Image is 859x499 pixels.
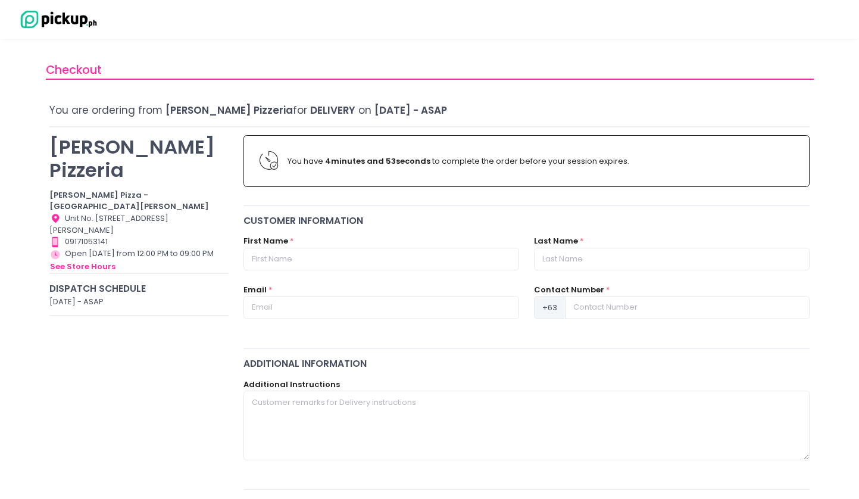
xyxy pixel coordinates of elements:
div: [DATE] - ASAP [49,296,229,308]
span: Delivery [310,103,355,117]
label: Contact Number [534,284,604,296]
label: First Name [243,235,288,247]
div: You have to complete the order before your session expires. [288,155,794,167]
input: Email [243,296,519,319]
div: Additional Information [243,357,810,370]
div: Dispatch Schedule [49,282,229,295]
input: Contact Number [565,296,810,319]
span: +63 [534,296,566,319]
div: 09171053141 [49,236,229,248]
img: logo [15,9,98,30]
b: 4 minutes and 53 seconds [325,155,430,167]
label: Email [243,284,267,296]
label: Additional Instructions [243,379,340,391]
span: [DATE] - ASAP [374,103,447,117]
input: First Name [243,248,519,270]
div: Checkout [46,61,814,80]
div: Customer Information [243,214,810,227]
b: [PERSON_NAME] Pizza - [GEOGRAPHIC_DATA][PERSON_NAME] [49,189,209,213]
div: Open [DATE] from 12:00 PM to 09:00 PM [49,248,229,273]
p: [PERSON_NAME] Pizzeria [49,135,229,182]
input: Last Name [534,248,810,270]
span: [PERSON_NAME] Pizzeria [165,103,293,117]
label: Last Name [534,235,578,247]
div: You are ordering from for on [49,103,810,118]
div: Unit No. [STREET_ADDRESS][PERSON_NAME] [49,213,229,236]
button: see store hours [49,260,116,273]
